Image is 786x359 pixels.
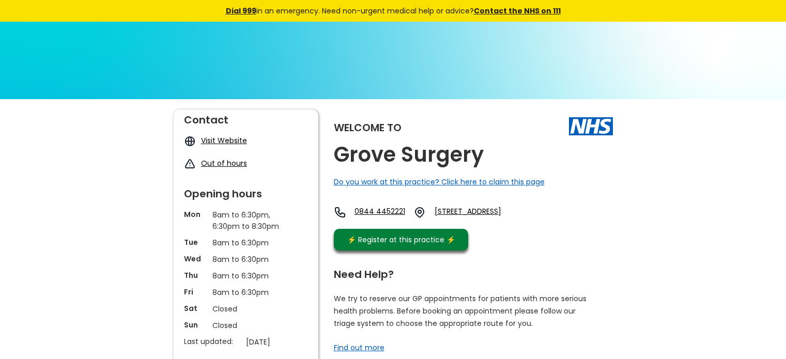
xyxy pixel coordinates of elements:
[435,206,536,218] a: [STREET_ADDRESS]
[184,135,196,147] img: globe icon
[212,270,280,282] p: 8am to 6:30pm
[334,122,402,133] div: Welcome to
[212,209,280,232] p: 8am to 6:30pm, 6:30pm to 8:30pm
[184,209,207,220] p: Mon
[342,234,461,245] div: ⚡️ Register at this practice ⚡️
[184,303,207,314] p: Sat
[184,336,241,347] p: Last updated:
[334,342,384,353] a: Find out more
[184,320,207,330] p: Sun
[184,237,207,247] p: Tue
[334,206,346,218] img: telephone icon
[569,117,613,135] img: The NHS logo
[334,264,603,279] div: Need Help?
[334,229,468,251] a: ⚡️ Register at this practice ⚡️
[212,287,280,298] p: 8am to 6:30pm
[212,237,280,248] p: 8am to 6:30pm
[156,5,631,17] div: in an emergency. Need non-urgent medical help or advice?
[212,303,280,315] p: Closed
[184,270,207,280] p: Thu
[334,292,587,330] p: We try to reserve our GP appointments for patients with more serious health problems. Before book...
[355,206,405,218] a: 0844 4452221
[226,6,256,16] a: Dial 999
[184,254,207,264] p: Wed
[184,110,308,125] div: Contact
[413,206,426,218] img: practice location icon
[184,158,196,170] img: exclamation icon
[184,287,207,297] p: Fri
[334,177,545,187] a: Do you work at this practice? Click here to claim this page
[201,135,247,146] a: Visit Website
[474,6,561,16] a: Contact the NHS on 111
[212,320,280,331] p: Closed
[184,183,308,199] div: Opening hours
[246,336,313,348] p: [DATE]
[201,158,247,168] a: Out of hours
[212,254,280,265] p: 8am to 6:30pm
[334,143,484,166] h2: Grove Surgery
